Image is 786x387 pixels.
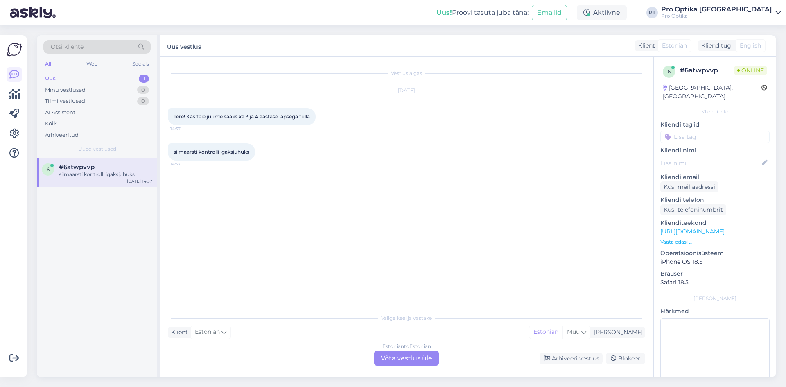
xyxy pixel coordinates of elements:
[577,5,627,20] div: Aktiivne
[660,295,770,302] div: [PERSON_NAME]
[195,328,220,337] span: Estonian
[635,41,655,50] div: Klient
[591,328,643,337] div: [PERSON_NAME]
[45,131,79,139] div: Arhiveeritud
[668,68,671,75] span: 6
[168,87,645,94] div: [DATE]
[660,196,770,204] p: Kliendi telefon
[51,43,84,51] span: Otsi kliente
[137,97,149,105] div: 0
[660,238,770,246] p: Vaata edasi ...
[170,126,201,132] span: 14:37
[661,6,781,19] a: Pro Optika [GEOGRAPHIC_DATA]Pro Optika
[127,178,152,184] div: [DATE] 14:37
[529,326,562,338] div: Estonian
[382,343,431,350] div: Estonian to Estonian
[660,108,770,115] div: Kliendi info
[662,41,687,50] span: Estonian
[47,166,50,172] span: 6
[45,97,85,105] div: Tiimi vestlused
[660,307,770,316] p: Märkmed
[78,145,116,153] span: Uued vestlused
[45,86,86,94] div: Minu vestlused
[7,42,22,57] img: Askly Logo
[660,131,770,143] input: Lisa tag
[137,86,149,94] div: 0
[59,171,152,178] div: silmaarsti kontrolli igaksjuhuks
[660,258,770,266] p: iPhone OS 18.5
[660,278,770,287] p: Safari 18.5
[663,84,761,101] div: [GEOGRAPHIC_DATA], [GEOGRAPHIC_DATA]
[168,315,645,322] div: Valige keel ja vastake
[168,70,645,77] div: Vestlus algas
[45,109,75,117] div: AI Assistent
[661,6,772,13] div: Pro Optika [GEOGRAPHIC_DATA]
[660,181,718,192] div: Küsi meiliaadressi
[660,173,770,181] p: Kliendi email
[734,66,767,75] span: Online
[45,120,57,128] div: Kõik
[540,353,603,364] div: Arhiveeri vestlus
[59,163,95,171] span: #6atwpvvp
[43,59,53,69] div: All
[660,120,770,129] p: Kliendi tag'id
[174,149,249,155] span: silmaarsti kontrolli igaksjuhuks
[139,75,149,83] div: 1
[131,59,151,69] div: Socials
[660,228,725,235] a: [URL][DOMAIN_NAME]
[660,249,770,258] p: Operatsioonisüsteem
[660,269,770,278] p: Brauser
[660,146,770,155] p: Kliendi nimi
[436,8,529,18] div: Proovi tasuta juba täna:
[680,66,734,75] div: # 6atwpvvp
[436,9,452,16] b: Uus!
[85,59,99,69] div: Web
[567,328,580,335] span: Muu
[170,161,201,167] span: 14:37
[740,41,761,50] span: English
[168,328,188,337] div: Klient
[661,158,760,167] input: Lisa nimi
[532,5,567,20] button: Emailid
[698,41,733,50] div: Klienditugi
[174,113,310,120] span: Tere! Kas teie juurde saaks ka 3 ja 4 aastase lapsega tulla
[660,204,726,215] div: Küsi telefoninumbrit
[661,13,772,19] div: Pro Optika
[45,75,56,83] div: Uus
[606,353,645,364] div: Blokeeri
[167,40,201,51] label: Uus vestlus
[646,7,658,18] div: PT
[660,219,770,227] p: Klienditeekond
[374,351,439,366] div: Võta vestlus üle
